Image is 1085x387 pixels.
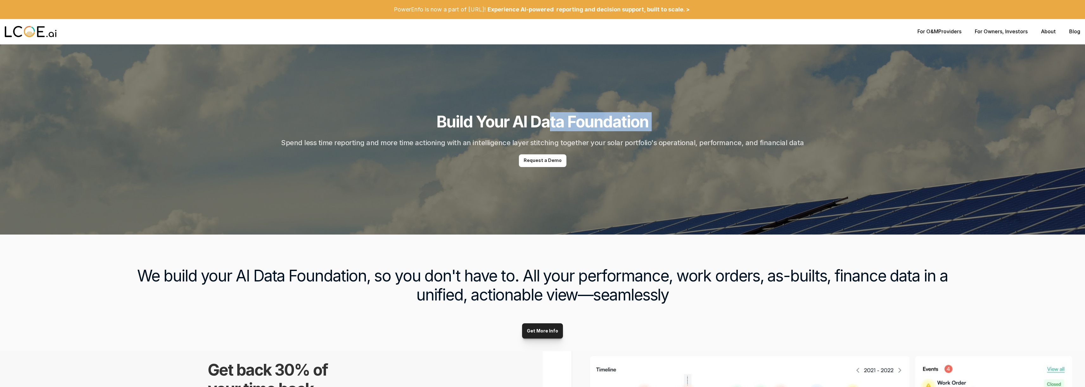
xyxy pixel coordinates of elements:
[486,2,691,17] a: Experience AI-powered reporting and decision support, built to scale. >
[1053,357,1085,387] div: Widget četu
[917,29,961,35] p: Providers
[1069,28,1080,35] a: Blog
[119,266,967,304] h3: We build your AI Data Foundation, so you don't have to. All your performance, work orders, as-bui...
[527,328,558,334] p: Get More Info
[975,28,1002,35] a: For Owners
[488,6,690,13] p: Experience AI-powered reporting and decision support, built to scale. >
[975,29,1028,35] p: , Investors
[394,6,486,13] p: PowerEnfo is now a part of [URL]!
[281,138,804,148] h2: Spend less time reporting and more time actioning with an intelligence layer stitching together y...
[437,112,648,131] h1: Build Your AI Data Foundation
[524,158,562,163] p: Request a Demo
[917,28,938,35] a: For O&M
[1041,28,1056,35] a: About
[1053,357,1085,387] iframe: Chat Widget
[522,323,563,339] a: Get More Info
[519,154,566,167] a: Request a Demo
